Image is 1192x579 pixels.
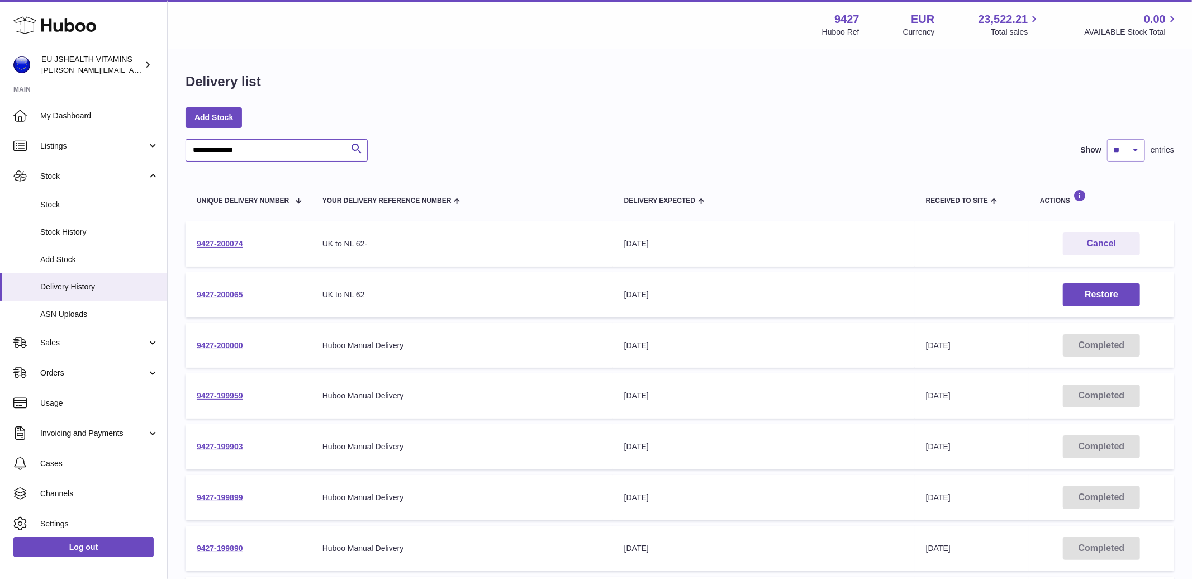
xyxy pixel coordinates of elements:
[40,519,159,529] span: Settings
[40,368,147,378] span: Orders
[1063,232,1140,255] button: Cancel
[322,543,602,554] div: Huboo Manual Delivery
[926,197,988,205] span: Received to Site
[40,309,159,320] span: ASN Uploads
[41,54,142,75] div: EU JSHEALTH VITAMINS
[624,197,695,205] span: Delivery Expected
[322,289,602,300] div: UK to NL 62
[40,227,159,238] span: Stock History
[926,493,951,502] span: [DATE]
[1040,189,1163,205] div: Actions
[197,290,243,299] a: 9427-200065
[1084,12,1179,37] a: 0.00 AVAILABLE Stock Total
[624,442,904,452] div: [DATE]
[40,141,147,151] span: Listings
[926,391,951,400] span: [DATE]
[1151,145,1174,155] span: entries
[322,442,602,452] div: Huboo Manual Delivery
[978,12,1041,37] a: 23,522.21 Total sales
[40,398,159,409] span: Usage
[13,56,30,73] img: laura@jessicasepel.com
[197,239,243,248] a: 9427-200074
[822,27,859,37] div: Huboo Ref
[197,493,243,502] a: 9427-199899
[40,200,159,210] span: Stock
[624,391,904,401] div: [DATE]
[40,458,159,469] span: Cases
[40,111,159,121] span: My Dashboard
[991,27,1041,37] span: Total sales
[322,239,602,249] div: UK to NL 62-
[197,197,289,205] span: Unique Delivery Number
[322,197,452,205] span: Your Delivery Reference Number
[197,391,243,400] a: 9427-199959
[40,171,147,182] span: Stock
[624,289,904,300] div: [DATE]
[40,428,147,439] span: Invoicing and Payments
[1063,283,1140,306] button: Restore
[41,65,224,74] span: [PERSON_NAME][EMAIL_ADDRESS][DOMAIN_NAME]
[834,12,859,27] strong: 9427
[624,543,904,554] div: [DATE]
[926,442,951,451] span: [DATE]
[40,488,159,499] span: Channels
[624,340,904,351] div: [DATE]
[978,12,1028,27] span: 23,522.21
[197,544,243,553] a: 9427-199890
[40,282,159,292] span: Delivery History
[186,107,242,127] a: Add Stock
[322,492,602,503] div: Huboo Manual Delivery
[926,341,951,350] span: [DATE]
[1144,12,1166,27] span: 0.00
[186,73,261,91] h1: Delivery list
[13,537,154,557] a: Log out
[40,338,147,348] span: Sales
[197,341,243,350] a: 9427-200000
[40,254,159,265] span: Add Stock
[911,12,934,27] strong: EUR
[903,27,935,37] div: Currency
[322,340,602,351] div: Huboo Manual Delivery
[197,442,243,451] a: 9427-199903
[624,492,904,503] div: [DATE]
[624,239,904,249] div: [DATE]
[1081,145,1101,155] label: Show
[926,544,951,553] span: [DATE]
[322,391,602,401] div: Huboo Manual Delivery
[1084,27,1179,37] span: AVAILABLE Stock Total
